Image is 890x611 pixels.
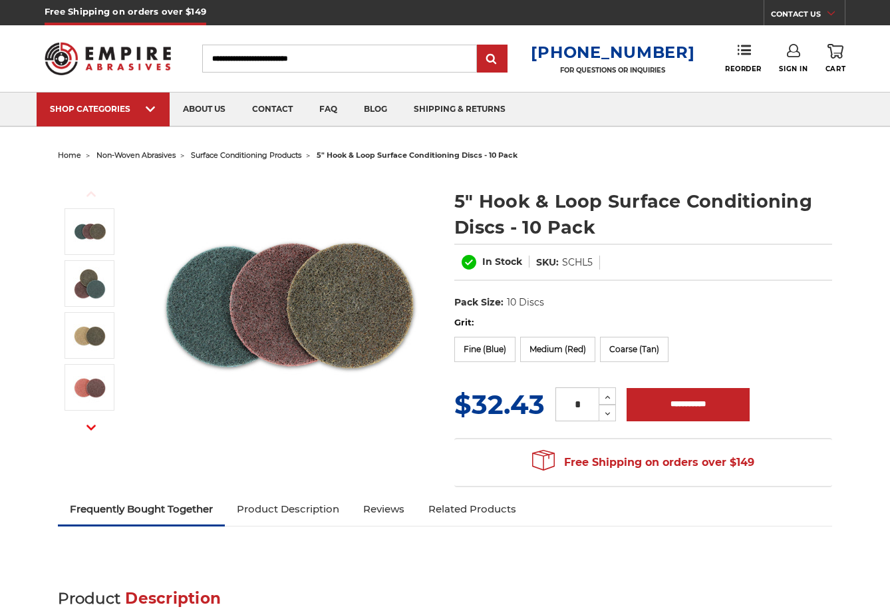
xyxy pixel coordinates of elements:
[306,93,351,126] a: faq
[96,150,176,160] a: non-woven abrasives
[351,93,400,126] a: blog
[73,371,106,404] img: medium red 5 inch hook and loop surface conditioning disc
[825,65,845,73] span: Cart
[454,188,832,240] h1: 5" Hook & Loop Surface Conditioning Discs - 10 Pack
[45,34,171,84] img: Empire Abrasives
[482,256,522,268] span: In Stock
[779,65,808,73] span: Sign In
[562,256,593,270] dd: SCHL5
[156,174,422,441] img: 5 inch surface conditioning discs
[50,104,156,114] div: SHOP CATEGORIES
[479,46,506,73] input: Submit
[825,44,845,73] a: Cart
[58,150,81,160] a: home
[536,256,559,270] dt: SKU:
[75,180,107,208] button: Previous
[73,215,106,248] img: 5 inch surface conditioning discs
[191,150,301,160] a: surface conditioning products
[317,150,518,160] span: 5" hook & loop surface conditioning discs - 10 pack
[75,413,107,442] button: Next
[73,267,106,300] img: 5 inch non woven scotchbrite discs
[454,388,545,421] span: $32.43
[531,66,694,75] p: FOR QUESTIONS OR INQUIRIES
[454,316,832,329] label: Grit:
[225,495,351,524] a: Product Description
[351,495,416,524] a: Reviews
[125,589,221,608] span: Description
[725,44,762,73] a: Reorder
[532,449,754,476] span: Free Shipping on orders over $149
[170,93,239,126] a: about us
[507,296,544,309] dd: 10 Discs
[58,495,225,524] a: Frequently Bought Together
[454,296,504,309] dt: Pack Size:
[531,43,694,62] a: [PHONE_NUMBER]
[239,93,306,126] a: contact
[416,495,528,524] a: Related Products
[58,589,120,608] span: Product
[400,93,519,126] a: shipping & returns
[73,319,106,352] img: coarse tan 5 inch hook and loop surface conditioning disc
[771,7,845,25] a: CONTACT US
[725,65,762,73] span: Reorder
